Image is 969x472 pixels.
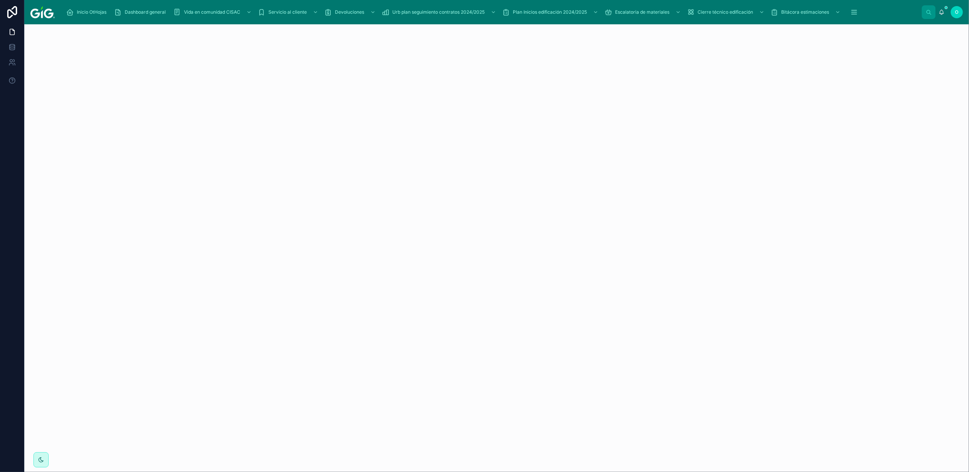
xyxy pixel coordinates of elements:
span: O [955,9,959,15]
span: Escalatoria de materiales [615,9,669,15]
a: Urb plan seguimiento contratos 2024/2025 [379,5,500,19]
span: Servicio al cliente [268,9,307,15]
span: Dashboard general [125,9,166,15]
a: Cierre técnico edificación [685,5,768,19]
a: Plan Inicios edificación 2024/2025 [500,5,602,19]
a: Vida en comunidad CISAC [171,5,255,19]
span: Cierre técnico edificación [698,9,753,15]
span: Inicio OtHojas [77,9,106,15]
span: Plan Inicios edificación 2024/2025 [513,9,587,15]
a: Escalatoria de materiales [602,5,685,19]
a: Inicio OtHojas [64,5,112,19]
a: Dashboard general [112,5,171,19]
a: Bitácora estimaciones [768,5,844,19]
span: Vida en comunidad CISAC [184,9,240,15]
span: Urb plan seguimiento contratos 2024/2025 [392,9,485,15]
span: Bitácora estimaciones [781,9,829,15]
a: Servicio al cliente [255,5,322,19]
span: Devoluciones [335,9,364,15]
img: App logo [30,6,55,18]
div: scrollable content [61,4,922,21]
a: Devoluciones [322,5,379,19]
